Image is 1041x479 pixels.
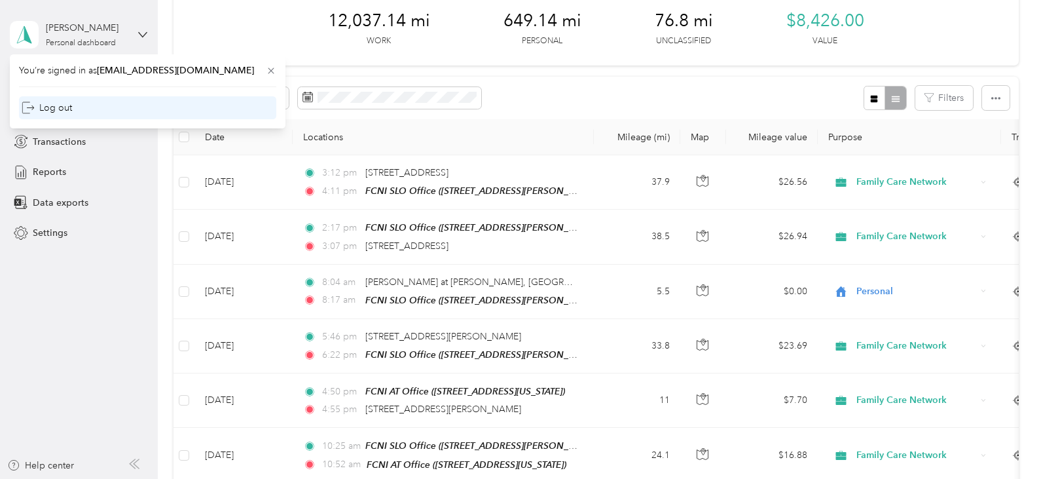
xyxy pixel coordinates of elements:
[856,339,976,353] span: Family Care Network
[7,459,74,472] button: Help center
[33,196,88,210] span: Data exports
[594,155,680,210] td: 37.9
[322,330,359,344] span: 5:46 pm
[97,65,254,76] span: [EMAIL_ADDRESS][DOMAIN_NAME]
[856,393,976,408] span: Family Care Network
[856,284,976,299] span: Personal
[322,385,359,399] span: 4:50 pm
[856,229,976,244] span: Family Care Network
[365,240,448,252] span: [STREET_ADDRESS]
[365,386,565,396] span: FCNI AT Office ([STREET_ADDRESS][US_STATE])
[656,35,711,47] p: Unclassified
[503,10,581,31] span: 649.14 mi
[33,165,66,179] span: Reports
[33,135,86,149] span: Transactions
[655,10,713,31] span: 76.8 mi
[365,349,646,360] span: FCNI SLO Office ([STREET_ADDRESS][PERSON_NAME][US_STATE])
[818,119,1001,155] th: Purpose
[19,64,276,77] span: You’re signed in as
[194,210,293,264] td: [DATE]
[968,406,1041,479] iframe: Everlance-gr Chat Button Frame
[522,35,562,47] p: Personal
[726,210,818,264] td: $26.94
[365,295,646,306] span: FCNI SLO Office ([STREET_ADDRESS][PERSON_NAME][US_STATE])
[726,155,818,210] td: $26.56
[594,374,680,428] td: 11
[322,402,359,417] span: 4:55 pm
[726,319,818,374] td: $23.69
[594,265,680,319] td: 5.5
[322,166,359,180] span: 3:12 pm
[194,265,293,319] td: [DATE]
[786,10,864,31] span: $8,426.00
[365,167,448,178] span: [STREET_ADDRESS]
[46,39,116,47] div: Personal dashboard
[194,374,293,428] td: [DATE]
[856,175,976,189] span: Family Care Network
[322,457,361,472] span: 10:52 am
[46,21,128,35] div: [PERSON_NAME]
[813,35,837,47] p: Value
[915,86,973,110] button: Filters
[22,101,72,115] div: Log out
[365,404,521,415] span: [STREET_ADDRESS][PERSON_NAME]
[726,119,818,155] th: Mileage value
[293,119,594,155] th: Locations
[194,119,293,155] th: Date
[726,374,818,428] td: $7.70
[365,222,646,233] span: FCNI SLO Office ([STREET_ADDRESS][PERSON_NAME][US_STATE])
[365,277,722,288] span: [PERSON_NAME] at [PERSON_NAME], [GEOGRAPHIC_DATA], [GEOGRAPHIC_DATA]
[328,10,430,31] span: 12,037.14 mi
[365,440,646,451] span: FCNI SLO Office ([STREET_ADDRESS][PERSON_NAME][US_STATE])
[322,221,359,235] span: 2:17 pm
[367,35,391,47] p: Work
[194,319,293,374] td: [DATE]
[322,184,359,199] span: 4:11 pm
[322,275,359,290] span: 8:04 am
[322,239,359,254] span: 3:07 pm
[365,185,646,197] span: FCNI SLO Office ([STREET_ADDRESS][PERSON_NAME][US_STATE])
[322,293,359,307] span: 8:17 am
[856,448,976,463] span: Family Care Network
[194,155,293,210] td: [DATE]
[322,439,359,453] span: 10:25 am
[367,459,566,470] span: FCNI AT Office ([STREET_ADDRESS][US_STATE])
[594,319,680,374] td: 33.8
[680,119,726,155] th: Map
[322,348,359,362] span: 6:22 pm
[33,226,67,240] span: Settings
[726,265,818,319] td: $0.00
[594,119,680,155] th: Mileage (mi)
[594,210,680,264] td: 38.5
[365,331,521,342] span: [STREET_ADDRESS][PERSON_NAME]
